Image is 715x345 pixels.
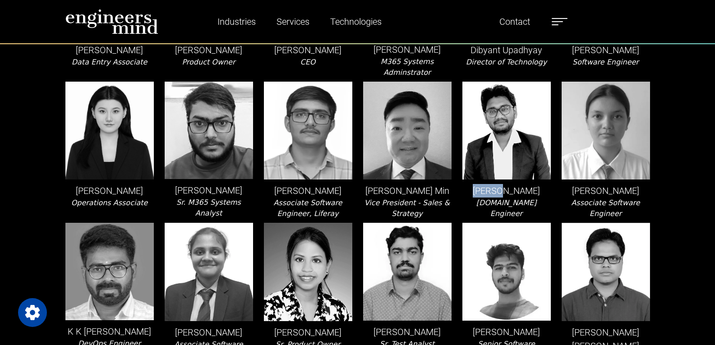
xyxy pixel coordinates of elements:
[273,198,342,218] i: Associate Software Engineer, Liferay
[165,43,253,57] p: [PERSON_NAME]
[165,82,253,179] img: leader-img
[381,57,434,77] i: M365 Systems Adminstrator
[363,82,452,179] img: leader-img
[65,9,158,34] img: logo
[562,184,650,198] p: [PERSON_NAME]
[264,223,352,321] img: leader-img
[466,58,547,66] i: Director of Technology
[562,223,650,321] img: leader-img
[363,223,452,321] img: leader-img
[364,198,450,218] i: Vice President - Sales & Strategy
[300,58,316,66] i: CEO
[363,325,452,339] p: [PERSON_NAME]
[65,43,154,57] p: [PERSON_NAME]
[476,198,537,218] i: [DOMAIN_NAME] Engineer
[571,198,640,218] i: Associate Software Engineer
[562,82,650,179] img: leader-img
[165,326,253,339] p: [PERSON_NAME]
[363,184,452,198] p: [PERSON_NAME] Min
[562,43,650,57] p: [PERSON_NAME]
[182,58,235,66] i: Product Owner
[273,11,313,32] a: Services
[264,43,352,57] p: [PERSON_NAME]
[496,11,534,32] a: Contact
[165,223,253,321] img: leader-img
[264,184,352,198] p: [PERSON_NAME]
[176,198,241,217] i: Sr. M365 Systems Analyst
[72,58,148,66] i: Data Entry Associate
[65,184,154,198] p: [PERSON_NAME]
[214,11,259,32] a: Industries
[363,43,452,56] p: [PERSON_NAME]
[462,82,551,179] img: leader-img
[462,223,551,321] img: leader-img
[71,198,148,207] i: Operations Associate
[462,43,551,57] p: Dibyant Upadhyay
[264,82,352,179] img: leader-img
[327,11,385,32] a: Technologies
[264,326,352,339] p: [PERSON_NAME]
[462,184,551,198] p: [PERSON_NAME]
[65,223,154,320] img: leader-img
[572,58,639,66] i: Software Engineer
[65,325,154,338] p: K K [PERSON_NAME]
[165,184,253,197] p: [PERSON_NAME]
[462,325,551,339] p: [PERSON_NAME]
[65,82,154,179] img: leader-img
